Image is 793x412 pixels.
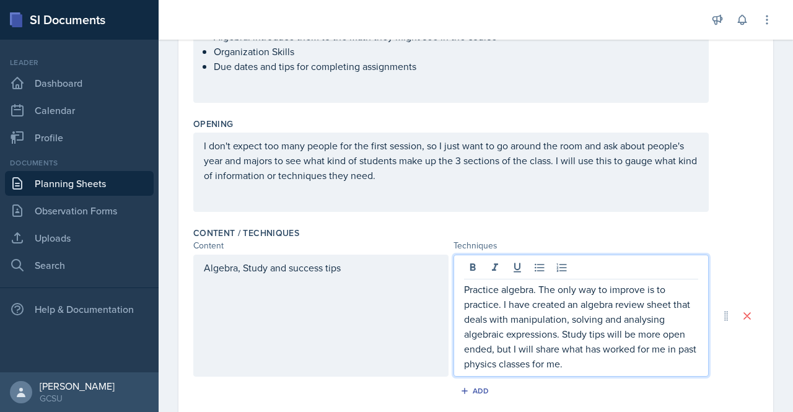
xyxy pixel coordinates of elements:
[40,380,115,392] div: [PERSON_NAME]
[5,57,154,68] div: Leader
[5,125,154,150] a: Profile
[464,282,698,371] p: Practice algebra. The only way to improve is to practice. I have created an algebra review sheet ...
[204,260,438,275] p: Algebra, Study and success tips
[214,59,698,74] p: Due dates and tips for completing assignments
[204,138,698,183] p: I don't expect too many people for the first session, so I just want to go around the room and as...
[5,71,154,95] a: Dashboard
[5,198,154,223] a: Observation Forms
[40,392,115,405] div: GCSU
[463,386,489,396] div: Add
[5,98,154,123] a: Calendar
[193,118,233,130] label: Opening
[193,227,299,239] label: Content / Techniques
[5,157,154,169] div: Documents
[5,171,154,196] a: Planning Sheets
[5,297,154,322] div: Help & Documentation
[5,253,154,278] a: Search
[453,239,709,252] div: Techniques
[193,239,449,252] div: Content
[5,226,154,250] a: Uploads
[214,44,698,59] p: Organization Skills
[456,382,496,400] button: Add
